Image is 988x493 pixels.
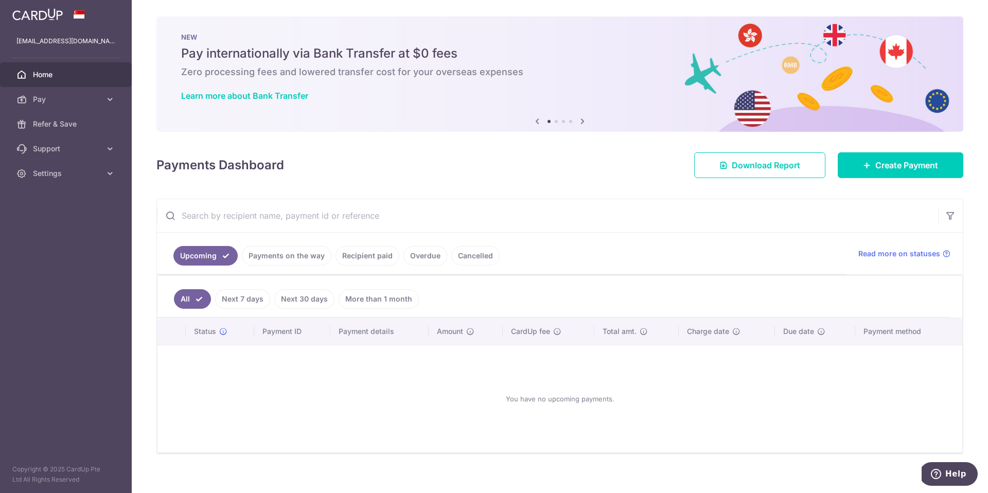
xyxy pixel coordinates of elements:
[181,45,939,62] h5: Pay internationally via Bank Transfer at $0 fees
[875,159,938,171] span: Create Payment
[33,168,101,179] span: Settings
[16,36,115,46] p: [EMAIL_ADDRESS][DOMAIN_NAME]
[254,318,330,345] th: Payment ID
[694,152,825,178] a: Download Report
[511,326,550,337] span: CardUp fee
[181,33,939,41] p: NEW
[330,318,429,345] th: Payment details
[451,246,500,266] a: Cancelled
[33,69,101,80] span: Home
[156,16,963,132] img: Bank transfer banner
[173,246,238,266] a: Upcoming
[339,289,419,309] a: More than 1 month
[858,249,950,259] a: Read more on statuses
[170,354,950,444] div: You have no upcoming payments.
[437,326,463,337] span: Amount
[403,246,447,266] a: Overdue
[181,66,939,78] h6: Zero processing fees and lowered transfer cost for your overseas expenses
[274,289,334,309] a: Next 30 days
[157,199,938,232] input: Search by recipient name, payment id or reference
[174,289,211,309] a: All
[33,94,101,104] span: Pay
[687,326,729,337] span: Charge date
[33,144,101,154] span: Support
[922,462,978,488] iframe: Opens a widget where you can find more information
[855,318,962,345] th: Payment method
[783,326,814,337] span: Due date
[194,326,216,337] span: Status
[838,152,963,178] a: Create Payment
[603,326,637,337] span: Total amt.
[215,289,270,309] a: Next 7 days
[181,91,308,101] a: Learn more about Bank Transfer
[156,156,284,174] h4: Payments Dashboard
[12,8,63,21] img: CardUp
[732,159,800,171] span: Download Report
[242,246,331,266] a: Payments on the way
[33,119,101,129] span: Refer & Save
[858,249,940,259] span: Read more on statuses
[336,246,399,266] a: Recipient paid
